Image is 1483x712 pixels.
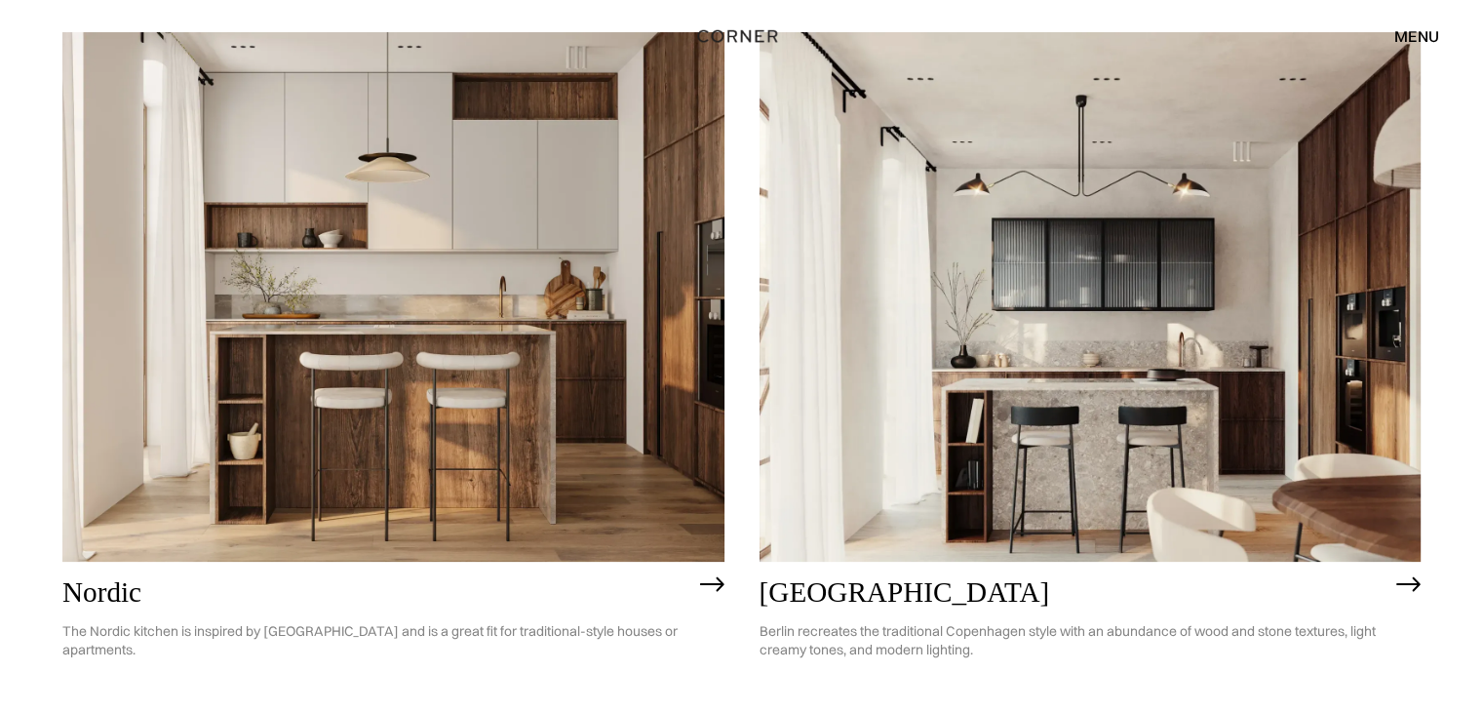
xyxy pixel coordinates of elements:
p: The Nordic kitchen is inspired by [GEOGRAPHIC_DATA] and is a great fit for traditional-style hous... [62,608,690,674]
h2: Nordic [62,576,690,608]
p: Berlin recreates the traditional Copenhagen style with an abundance of wood and stone textures, l... [760,608,1387,674]
div: menu [1394,28,1439,44]
h2: [GEOGRAPHIC_DATA] [760,576,1387,608]
div: menu [1375,20,1439,53]
a: home [688,23,796,49]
